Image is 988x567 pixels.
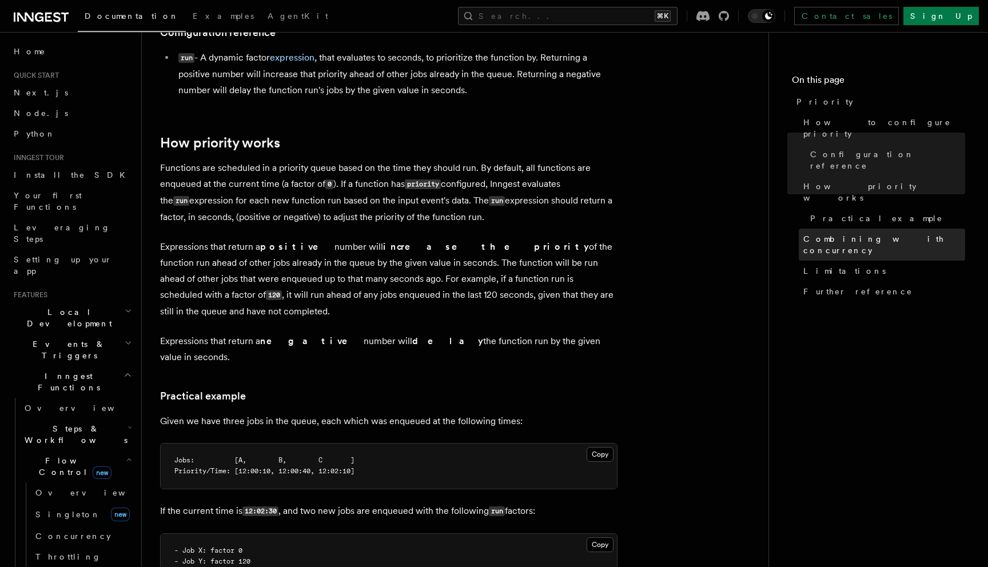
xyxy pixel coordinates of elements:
[93,466,111,479] span: new
[806,208,965,229] a: Practical example
[14,46,46,57] span: Home
[803,117,965,139] span: How to configure priority
[160,160,617,225] p: Functions are scheduled in a priority queue based on the time they should run. By default, all fu...
[31,482,134,503] a: Overview
[160,503,617,520] p: If the current time is , and two new jobs are enqueued with the following factors:
[20,423,128,446] span: Steps & Workflows
[14,129,55,138] span: Python
[14,88,68,97] span: Next.js
[9,185,134,217] a: Your first Functions
[160,333,617,365] p: Expressions that return a number will the function run by the given value in seconds.
[9,302,134,334] button: Local Development
[792,73,965,91] h4: On this page
[193,11,254,21] span: Examples
[9,82,134,103] a: Next.js
[85,11,179,21] span: Documentation
[458,7,678,25] button: Search...⌘K
[160,135,280,151] a: How priority works
[160,239,617,320] p: Expressions that return a number will of the function run ahead of other jobs already in the queu...
[78,3,186,32] a: Documentation
[174,546,242,554] span: - Job X: factor 0
[792,91,965,112] a: Priority
[14,109,68,118] span: Node.js
[799,281,965,302] a: Further reference
[412,336,483,346] strong: delay
[803,233,965,256] span: Combining with concurrency
[9,370,124,393] span: Inngest Functions
[35,488,153,497] span: Overview
[31,526,134,546] a: Concurrency
[405,179,441,189] code: priority
[9,123,134,144] a: Python
[174,456,354,464] span: Jobs: [A, B, C ]
[9,338,125,361] span: Events & Triggers
[111,508,130,521] span: new
[803,286,913,297] span: Further reference
[14,223,110,243] span: Leveraging Steps
[160,413,617,429] p: Given we have three jobs in the queue, each which was enqueued at the following times:
[35,552,101,561] span: Throttling
[489,506,505,516] code: run
[799,112,965,144] a: How to configure priority
[14,255,112,275] span: Setting up your app
[20,398,134,418] a: Overview
[799,176,965,208] a: How priority works
[160,388,246,404] a: Practical example
[903,7,979,25] a: Sign Up
[35,510,101,519] span: Singleton
[9,41,134,62] a: Home
[9,153,64,162] span: Inngest tour
[810,149,965,171] span: Configuration reference
[489,196,505,206] code: run
[266,290,282,300] code: 120
[9,71,59,80] span: Quick start
[748,9,775,23] button: Toggle dark mode
[260,336,364,346] strong: negative
[799,229,965,261] a: Combining with concurrency
[796,96,853,107] span: Priority
[174,467,354,475] span: Priority/Time: [12:00:10, 12:00:40, 12:02:10]
[806,144,965,176] a: Configuration reference
[175,50,617,98] li: - A dynamic factor , that evaluates to seconds, to prioritize the function by. Returning a positi...
[186,3,261,31] a: Examples
[9,249,134,281] a: Setting up your app
[810,213,943,224] span: Practical example
[20,418,134,450] button: Steps & Workflows
[9,334,134,366] button: Events & Triggers
[655,10,671,22] kbd: ⌘K
[9,306,125,329] span: Local Development
[31,503,134,526] a: Singletonnew
[20,455,126,478] span: Flow Control
[9,217,134,249] a: Leveraging Steps
[9,103,134,123] a: Node.js
[31,546,134,567] a: Throttling
[178,53,194,63] code: run
[9,165,134,185] a: Install the SDK
[260,241,334,252] strong: positive
[270,52,314,63] a: expression
[325,179,333,189] code: 0
[799,261,965,281] a: Limitations
[9,366,134,398] button: Inngest Functions
[587,447,613,462] button: Copy
[14,170,132,179] span: Install the SDK
[25,404,142,413] span: Overview
[803,265,886,277] span: Limitations
[794,7,899,25] a: Contact sales
[803,181,965,203] span: How priority works
[9,290,47,300] span: Features
[268,11,328,21] span: AgentKit
[35,532,111,541] span: Concurrency
[242,506,278,516] code: 12:02:30
[174,557,250,565] span: - Job Y: factor 120
[261,3,335,31] a: AgentKit
[14,191,82,211] span: Your first Functions
[173,196,189,206] code: run
[20,450,134,482] button: Flow Controlnew
[587,537,613,552] button: Copy
[383,241,589,252] strong: increase the priority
